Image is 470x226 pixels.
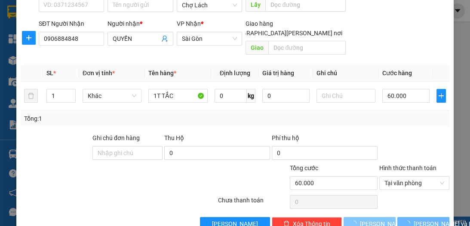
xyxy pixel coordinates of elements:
[290,165,318,171] span: Tổng cước
[148,89,207,103] input: VD: Bàn, Ghế
[246,20,273,27] span: Giao hàng
[161,35,168,42] span: user-add
[22,34,35,41] span: plus
[24,89,38,103] button: delete
[384,177,444,189] span: Tại văn phòng
[39,19,104,28] div: SĐT Người Nhận
[88,89,136,102] span: Khác
[262,70,294,76] span: Giá trị hàng
[272,133,378,146] div: Phí thu hộ
[217,195,289,211] div: Chưa thanh toán
[83,70,115,76] span: Đơn vị tính
[46,70,53,76] span: SL
[316,89,375,103] input: Ghi Chú
[379,165,436,171] label: Hình thức thanh toán
[225,28,346,38] span: [GEOGRAPHIC_DATA][PERSON_NAME] nơi
[436,89,446,103] button: plus
[268,41,346,55] input: Dọc đường
[177,20,201,27] span: VP Nhận
[246,41,268,55] span: Giao
[22,31,36,45] button: plus
[24,114,182,123] div: Tổng: 1
[182,32,237,45] span: Sài Gòn
[382,70,412,76] span: Cước hàng
[92,134,140,141] label: Ghi chú đơn hàng
[313,65,379,82] th: Ghi chú
[108,19,173,28] div: Người nhận
[437,92,445,99] span: plus
[164,134,184,141] span: Thu Hộ
[220,70,250,76] span: Định lượng
[247,89,255,103] span: kg
[148,70,176,76] span: Tên hàng
[92,146,163,160] input: Ghi chú đơn hàng
[262,89,310,103] input: 0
